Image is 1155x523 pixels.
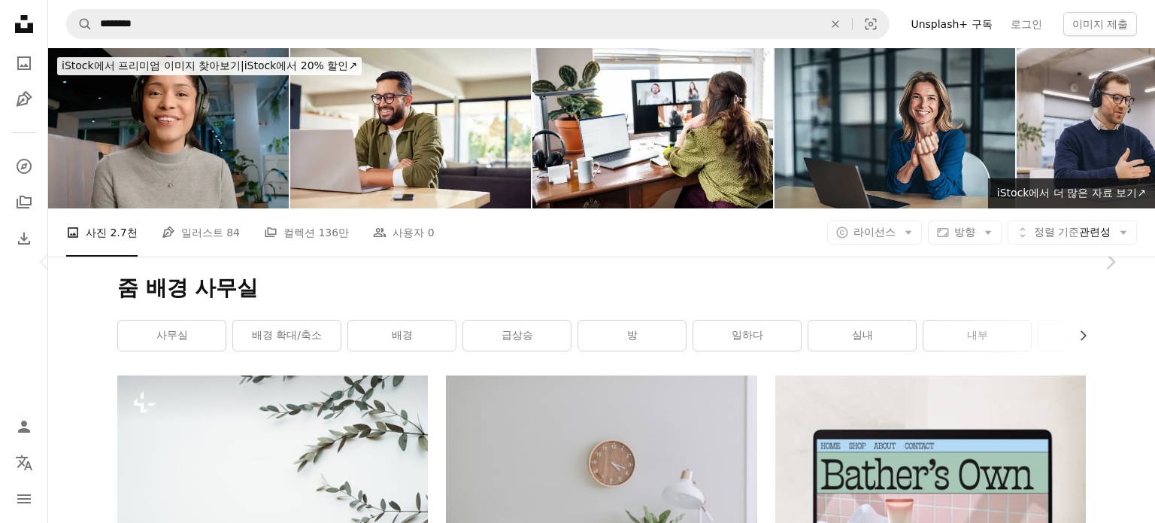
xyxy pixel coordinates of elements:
[1069,321,1086,351] button: 목록을 오른쪽으로 스크롤
[827,220,922,245] button: 라이선스
[463,321,571,351] a: 급상승
[264,208,349,257] a: 컬렉션 136만
[348,321,456,351] a: 배경
[446,473,756,486] a: 녹색 식물 옆에 흰색 책상 램프
[9,187,39,217] a: 컬렉션
[578,321,686,351] a: 방
[693,321,801,351] a: 일하다
[62,59,244,71] span: iStock에서 프리미엄 이미지 찾아보기 |
[808,321,916,351] a: 실내
[853,226,896,238] span: 라이선스
[928,220,1002,245] button: 방향
[9,448,39,478] button: 언어
[1038,321,1146,351] a: 사무실 배경
[290,48,531,208] img: 집에서 노트북으로 작업하는 행복한 히스패닉 남자
[48,48,289,208] img: 비즈니스, 여성 및 초상화 화상 회의와 가상 세미나 또는 사무실에서 온라인 전화를 위한 커뮤니케이션. 네트워킹, 직원 및 웹 세미나, 디지털 채팅 및 회의를 위한 헤드폰을 통...
[118,321,226,351] a: 사무실
[902,12,1001,36] a: Unsplash+ 구독
[1034,226,1079,238] span: 정렬 기준
[117,485,428,499] a: 녹색 잎이 잔뜩 있는 흰색 배경
[226,224,240,241] span: 84
[428,224,435,241] span: 0
[1008,220,1137,245] button: 정렬 기준관련성
[532,48,773,208] img: 재택 근무하는 여성이 비즈니스 팀과 영상 통화를 하고 있습니다.
[62,59,357,71] span: iStock에서 20% 할인 ↗
[988,178,1155,208] a: iStock에서 더 많은 자료 보기↗
[233,321,341,351] a: 배경 확대/축소
[954,226,975,238] span: 방향
[373,208,434,257] a: 사용자 0
[1002,12,1051,36] a: 로그인
[162,208,240,257] a: 일러스트 84
[66,9,890,39] form: 사이트 전체에서 이미지 찾기
[819,10,852,38] button: 삭제
[853,10,889,38] button: 시각적 검색
[9,151,39,181] a: 탐색
[997,187,1146,199] span: iStock에서 더 많은 자료 보기 ↗
[9,484,39,514] button: 메뉴
[318,224,349,241] span: 136만
[48,48,371,84] a: iStock에서 프리미엄 이미지 찾아보기|iStock에서 20% 할인↗
[9,412,39,442] a: 로그인 / 가입
[1034,225,1111,240] span: 관련성
[9,48,39,78] a: 사진
[775,48,1015,208] img: Business woman in the office
[1063,12,1137,36] button: 이미지 제출
[923,321,1031,351] a: 내부
[117,275,1086,302] h1: 줌 배경 사무실
[9,84,39,114] a: 일러스트
[67,10,92,38] button: Unsplash 검색
[1065,190,1155,334] a: 다음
